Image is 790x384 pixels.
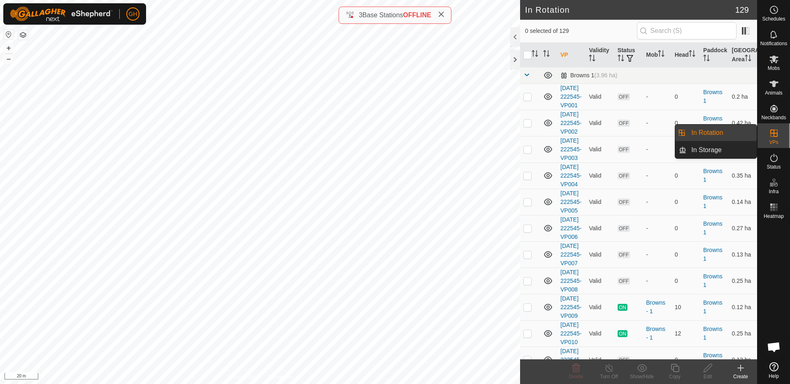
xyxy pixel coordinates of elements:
[757,359,790,382] a: Help
[729,189,757,215] td: 0.14 ha
[362,12,403,19] span: Base Stations
[764,214,784,219] span: Heatmap
[671,189,700,215] td: 0
[625,373,658,380] div: Show/Hide
[228,373,258,381] a: Privacy Policy
[268,373,293,381] a: Contact Us
[560,348,581,372] a: [DATE] 222545-VP011
[729,162,757,189] td: 0.35 ha
[586,162,614,189] td: Valid
[4,30,14,39] button: Reset Map
[729,347,757,373] td: 0.13 ha
[646,224,668,233] div: -
[359,12,362,19] span: 3
[686,142,757,158] a: In Storage
[560,269,581,293] a: [DATE] 222545-VP008
[560,216,581,240] a: [DATE] 222545-VP006
[586,268,614,294] td: Valid
[671,110,700,136] td: 0
[671,215,700,241] td: 0
[586,215,614,241] td: Valid
[586,136,614,162] td: Valid
[618,199,630,206] span: OFF
[658,373,691,380] div: Copy
[560,322,581,345] a: [DATE] 222545-VP010
[767,164,781,169] span: Status
[557,43,586,67] th: VP
[762,335,786,359] div: Open chat
[4,43,14,53] button: +
[729,320,757,347] td: 0.25 ha
[586,320,614,347] td: Valid
[560,190,581,214] a: [DATE] 222545-VP005
[560,164,581,187] a: [DATE] 222545-VP004
[703,168,723,183] a: Browns 1
[646,250,668,259] div: -
[671,268,700,294] td: 0
[703,326,723,341] a: Browns 1
[729,83,757,110] td: 0.2 ha
[532,51,538,58] p-sorticon: Activate to sort
[671,347,700,373] td: 0
[586,347,614,373] td: Valid
[586,43,614,67] th: Validity
[729,294,757,320] td: 0.12 ha
[691,145,722,155] span: In Storage
[646,325,668,342] div: Browns - 1
[691,373,724,380] div: Edit
[618,330,627,337] span: ON
[560,137,581,161] a: [DATE] 222545-VP003
[586,83,614,110] td: Valid
[765,90,783,95] span: Animals
[703,352,723,367] a: Browns 1
[586,189,614,215] td: Valid
[646,119,668,127] div: -
[729,110,757,136] td: 0.42 ha
[646,298,668,316] div: Browns - 1
[4,54,14,64] button: –
[618,120,630,127] span: OFF
[671,241,700,268] td: 0
[589,56,595,62] p-sorticon: Activate to sort
[703,89,723,104] a: Browns 1
[594,72,617,79] span: (3.96 ha)
[703,299,723,315] a: Browns 1
[618,251,630,258] span: OFF
[646,145,668,154] div: -
[768,66,780,71] span: Mobs
[643,43,671,67] th: Mob
[745,56,751,62] p-sorticon: Activate to sort
[129,10,137,19] span: GH
[686,125,757,141] a: In Rotation
[560,111,581,135] a: [DATE] 222545-VP002
[560,243,581,266] a: [DATE] 222545-VP007
[646,356,668,364] div: -
[560,72,617,79] div: Browns 1
[658,51,665,58] p-sorticon: Activate to sort
[646,171,668,180] div: -
[769,140,778,145] span: VPs
[10,7,113,21] img: Gallagher Logo
[618,304,627,311] span: ON
[760,41,787,46] span: Notifications
[762,16,785,21] span: Schedules
[769,374,779,379] span: Help
[560,295,581,319] a: [DATE] 222545-VP009
[671,320,700,347] td: 12
[618,356,630,363] span: OFF
[703,194,723,209] a: Browns 1
[618,278,630,285] span: OFF
[724,373,757,380] div: Create
[646,277,668,285] div: -
[586,110,614,136] td: Valid
[671,83,700,110] td: 0
[18,30,28,40] button: Map Layers
[761,115,786,120] span: Neckbands
[618,146,630,153] span: OFF
[543,51,550,58] p-sorticon: Activate to sort
[586,241,614,268] td: Valid
[618,225,630,232] span: OFF
[592,373,625,380] div: Turn Off
[729,268,757,294] td: 0.25 ha
[569,374,583,379] span: Delete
